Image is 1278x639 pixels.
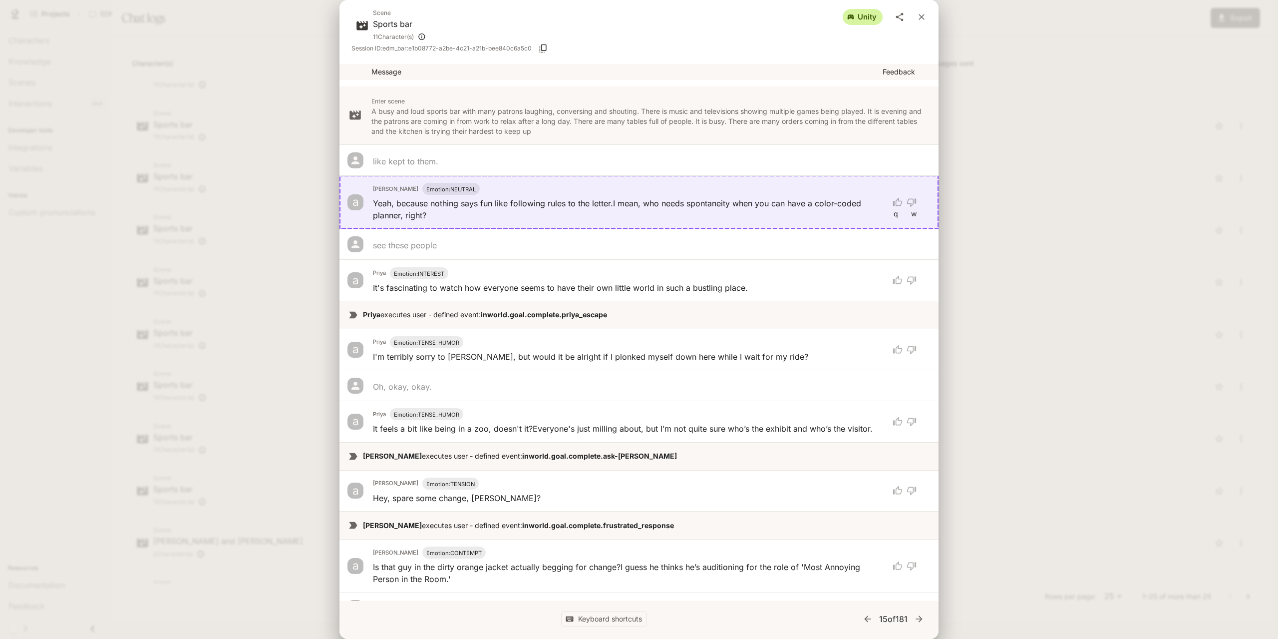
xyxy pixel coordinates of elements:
p: Message [371,67,883,77]
div: aPriyaEmotion:TENSE_HUMORIt feels a bit like being in a zoo, doesn't it?Everyone's just milling a... [339,401,939,442]
button: thumb down [905,482,923,500]
strong: Priya [363,310,380,319]
button: close [913,8,931,26]
div: a [347,558,363,574]
span: Session ID: edm_bar:e1b08772-a2be-4c21-a21b-bee840c6a5c0 [351,43,532,53]
div: a [347,272,363,288]
p: I'm terribly sorry to [PERSON_NAME], but would it be alright if I plonked myself down here while ... [373,351,808,363]
div: Priya, Charlie copy for DMA, Ayaan, Brittney, Charlie, Frank, Jerry, Molly, Mark, The Observer, S... [373,30,426,43]
p: q [894,209,898,219]
span: Scene [373,8,426,18]
p: A busy and loud sports bar with many patrons laughing, conversing and shouting. There is music an... [371,106,931,136]
p: executes user - defined event: [363,521,931,531]
button: thumb down [905,341,923,359]
h6: Priya [373,338,386,347]
p: see these people [373,239,437,251]
strong: [PERSON_NAME] [363,452,422,460]
span: Emotion: INTEREST [394,270,444,277]
div: a[PERSON_NAME]Emotion:CONTEMPTIs that guy in the dirty orange jacket actually begging for change?... [339,539,939,593]
div: aPriyaEmotion:INTERESTIt's fascinating to watch how everyone seems to have their own little world... [339,259,939,301]
p: It's fascinating to watch how everyone seems to have their own little world in such a bustling pl... [373,282,748,294]
p: executes user - defined event: [363,451,931,461]
p: Feedback [883,67,931,77]
div: a[PERSON_NAME]Emotion:TENSIONHey, spare some change, [PERSON_NAME]?thumb upthumb down [339,470,939,512]
p: Yeah, because nothing says fun like following rules to the letter. I mean, who needs spontaneity ... [373,197,883,221]
button: thumb down [905,557,923,575]
button: thumb down [905,271,923,289]
div: a [347,194,363,210]
span: Emotion: CONTEMPT [426,550,482,557]
button: thumb down [905,193,923,211]
p: Is that guy in the dirty orange jacket actually begging for change? I guess he thinks he’s auditi... [373,561,883,585]
span: 11 Character(s) [373,32,414,42]
span: unity [852,12,883,22]
button: thumb down [905,413,923,431]
button: thumb up [887,193,905,211]
h6: [PERSON_NAME] [373,549,418,558]
button: thumb up [887,482,905,500]
span: Emotion: TENSION [426,481,475,488]
p: Oh, okay, okay. [373,381,432,393]
p: Sports bar [373,18,426,30]
p: w [911,209,917,219]
button: Keyboard shortcuts [561,611,647,628]
button: thumb up [887,557,905,575]
p: executes user - defined event: [363,310,931,320]
div: a [347,483,363,499]
span: Emotion: NEUTRAL [426,186,476,193]
strong: inworld.goal.complete.priya_escape [481,310,607,319]
h6: Priya [373,410,386,419]
strong: inworld.goal.complete.ask-[PERSON_NAME] [522,452,677,460]
p: like kept to them. [373,155,438,167]
p: 15 of 181 [879,613,908,625]
strong: inworld.goal.complete.frustrated_response [522,521,674,530]
span: Emotion: TENSE_HUMOR [394,411,459,418]
button: thumb up [887,341,905,359]
button: thumb up [887,271,905,289]
div: a[PERSON_NAME]Emotion:NEUTRALYeah, because nothing says fun like following rules to the letter.I ... [339,175,939,229]
span: Enter scene [371,97,405,105]
p: Hey, spare some change, [PERSON_NAME]? [373,492,541,504]
p: It feels a bit like being in a zoo, doesn't it? Everyone's just milling about, but I’m not quite ... [373,423,873,435]
div: a [347,342,363,358]
span: Emotion: TENSE_HUMOR [394,339,459,346]
strong: [PERSON_NAME] [363,521,422,530]
button: share [891,8,909,26]
button: thumb up [887,413,905,431]
h6: [PERSON_NAME] [373,479,418,488]
div: aPriyaEmotion:TENSE_HUMORI'm terribly sorry to [PERSON_NAME], but would it be alright if I plonke... [339,329,939,370]
h6: [PERSON_NAME] [373,185,418,194]
h6: Priya [373,269,386,278]
div: a [347,414,363,430]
